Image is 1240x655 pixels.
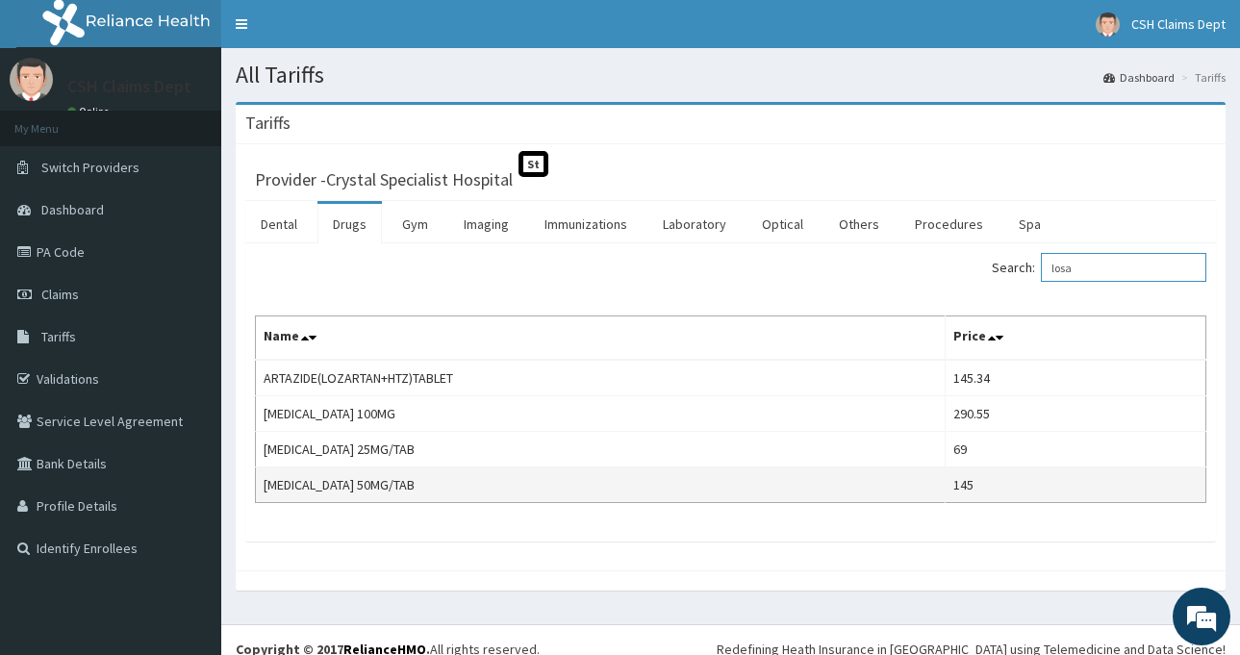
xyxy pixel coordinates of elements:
[945,360,1205,396] td: 145.34
[823,204,895,244] a: Others
[10,58,53,101] img: User Image
[100,108,323,133] div: Chat with us now
[1177,69,1226,86] li: Tariffs
[387,204,443,244] a: Gym
[316,10,362,56] div: Minimize live chat window
[519,151,548,177] span: St
[1131,15,1226,33] span: CSH Claims Dept
[256,360,946,396] td: ARTAZIDE(LOZARTAN+HTZ)TABLET
[67,78,191,95] p: CSH Claims Dept
[899,204,999,244] a: Procedures
[236,63,1226,88] h1: All Tariffs
[245,114,291,132] h3: Tariffs
[112,202,266,396] span: We're online!
[945,432,1205,467] td: 69
[256,467,946,503] td: [MEDICAL_DATA] 50MG/TAB
[1041,253,1206,282] input: Search:
[647,204,742,244] a: Laboratory
[747,204,819,244] a: Optical
[255,171,513,189] h3: Provider - Crystal Specialist Hospital
[67,105,114,118] a: Online
[41,201,104,218] span: Dashboard
[41,286,79,303] span: Claims
[245,204,313,244] a: Dental
[1103,69,1175,86] a: Dashboard
[945,467,1205,503] td: 145
[256,396,946,432] td: [MEDICAL_DATA] 100MG
[41,159,139,176] span: Switch Providers
[945,396,1205,432] td: 290.55
[448,204,524,244] a: Imaging
[1003,204,1056,244] a: Spa
[529,204,643,244] a: Immunizations
[256,432,946,467] td: [MEDICAL_DATA] 25MG/TAB
[256,316,946,361] th: Name
[945,316,1205,361] th: Price
[10,444,367,512] textarea: Type your message and hit 'Enter'
[1096,13,1120,37] img: User Image
[41,328,76,345] span: Tariffs
[317,204,382,244] a: Drugs
[992,253,1206,282] label: Search:
[36,96,78,144] img: d_794563401_company_1708531726252_794563401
